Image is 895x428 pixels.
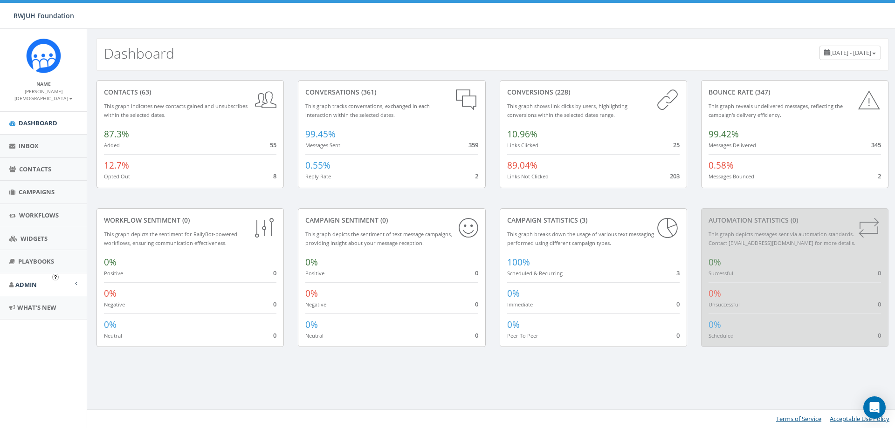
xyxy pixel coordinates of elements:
small: Opted Out [104,173,130,180]
small: This graph tracks conversations, exchanged in each interaction within the selected dates. [305,102,430,118]
span: (361) [359,88,376,96]
a: Acceptable Use Policy [830,414,889,423]
span: (0) [180,216,190,224]
small: Messages Sent [305,142,340,149]
span: 0 [273,331,276,340]
small: Added [104,142,120,149]
small: Messages Delivered [709,142,756,149]
span: 0% [305,319,318,331]
img: Rally_platform_Icon_1.png [26,38,61,73]
span: 0% [305,256,318,268]
div: Campaign Statistics [507,216,680,225]
small: Name [36,81,51,87]
small: This graph depicts the sentiment for RallyBot-powered workflows, ensuring communication effective... [104,231,237,246]
div: Bounce Rate [709,88,881,97]
small: This graph depicts the sentiment of text message campaigns, providing insight about your message ... [305,231,452,246]
span: Inbox [19,142,39,150]
span: [DATE] - [DATE] [830,48,871,57]
span: 0 [475,300,478,308]
span: 0 [676,300,680,308]
small: Reply Rate [305,173,331,180]
span: 2 [475,172,478,180]
div: Automation Statistics [709,216,881,225]
span: 0 [273,300,276,308]
span: 345 [871,141,881,149]
small: Negative [104,301,125,308]
small: Peer To Peer [507,332,538,339]
small: Immediate [507,301,533,308]
small: Unsuccessful [709,301,740,308]
span: 87.3% [104,128,129,140]
small: Links Clicked [507,142,538,149]
div: contacts [104,88,276,97]
small: Scheduled & Recurring [507,270,563,277]
span: (63) [138,88,151,96]
span: 2 [878,172,881,180]
div: Workflow Sentiment [104,216,276,225]
span: 99.45% [305,128,336,140]
span: Playbooks [18,257,54,265]
span: 0% [305,287,318,299]
small: This graph shows link clicks by users, highlighting conversions within the selected dates range. [507,102,627,118]
div: Campaign Sentiment [305,216,478,225]
span: 12.7% [104,159,129,171]
span: 0 [878,331,881,340]
small: Links Not Clicked [507,173,549,180]
span: 0.55% [305,159,330,171]
button: Open In-App Guide [52,274,59,280]
span: 10.96% [507,128,537,140]
span: 99.42% [709,128,739,140]
span: Workflows [19,211,59,219]
span: 0% [104,287,117,299]
small: Positive [305,270,324,277]
span: 0 [273,269,276,277]
small: Neutral [104,332,122,339]
small: This graph breaks down the usage of various text messaging performed using different campaign types. [507,231,654,246]
span: 0% [507,319,520,331]
span: 3 [676,269,680,277]
span: 359 [468,141,478,149]
span: 0 [475,269,478,277]
div: Open Intercom Messenger [863,396,886,419]
span: Dashboard [19,119,57,127]
span: Campaigns [19,188,55,196]
span: Admin [15,280,37,289]
span: 100% [507,256,530,268]
div: conversations [305,88,478,97]
span: 0 [878,300,881,308]
small: [PERSON_NAME][DEMOGRAPHIC_DATA] [14,88,73,102]
h2: Dashboard [104,46,174,61]
small: This graph indicates new contacts gained and unsubscribes within the selected dates. [104,102,248,118]
small: Negative [305,301,326,308]
span: Widgets [21,234,48,243]
div: conversions [507,88,680,97]
span: 0.58% [709,159,734,171]
span: (0) [379,216,388,224]
span: Contacts [19,165,51,173]
small: Messages Bounced [709,173,754,180]
span: 0 [676,331,680,340]
small: Positive [104,270,123,277]
span: 0% [104,256,117,268]
a: [PERSON_NAME][DEMOGRAPHIC_DATA] [14,87,73,102]
small: This graph reveals undelivered messages, reflecting the campaign's delivery efficiency. [709,102,843,118]
a: Terms of Service [776,414,821,423]
small: This graph depicts messages sent via automation standards. Contact [EMAIL_ADDRESS][DOMAIN_NAME] f... [709,231,855,246]
span: 203 [670,172,680,180]
span: 8 [273,172,276,180]
span: 0% [104,319,117,331]
small: Neutral [305,332,324,339]
span: 89.04% [507,159,537,171]
span: 55 [270,141,276,149]
span: 25 [673,141,680,149]
span: 0 [475,331,478,340]
span: (3) [578,216,587,224]
span: 0% [507,287,520,299]
span: (0) [789,216,798,224]
span: 0 [878,269,881,277]
span: 0% [709,287,721,299]
span: 0% [709,256,721,268]
span: What's New [17,303,56,312]
small: Successful [709,270,733,277]
span: RWJUH Foundation [14,11,74,20]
